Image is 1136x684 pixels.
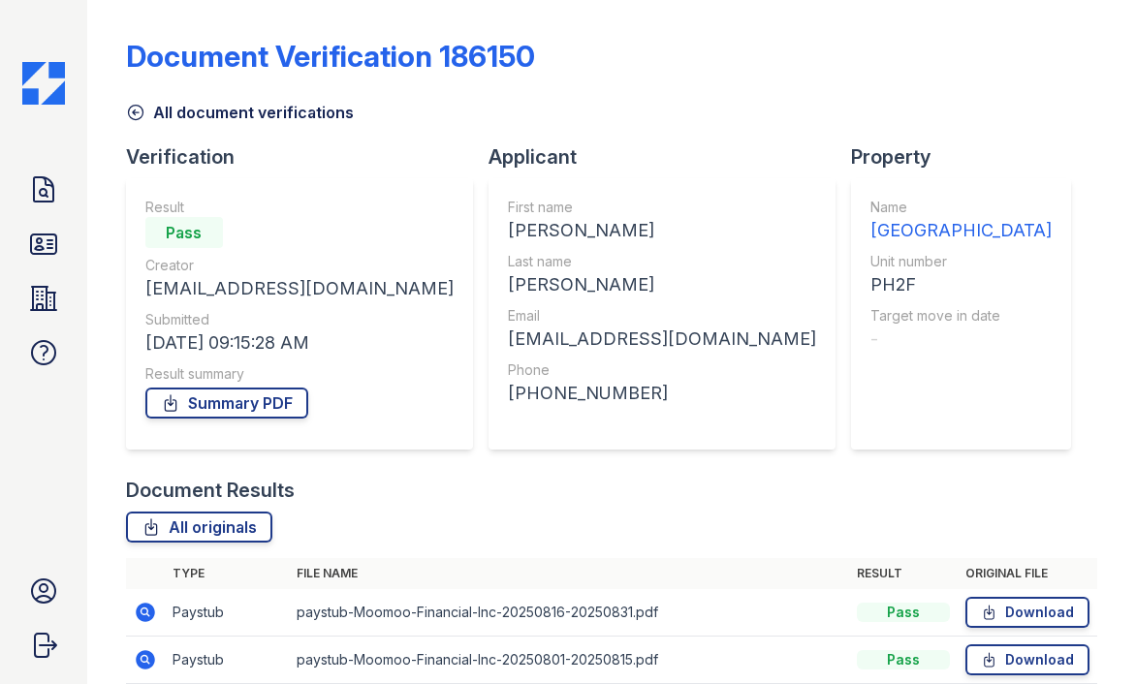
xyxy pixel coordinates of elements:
div: First name [508,198,816,217]
a: All originals [126,512,272,543]
div: Pass [857,603,950,622]
div: Document Verification 186150 [126,39,535,74]
div: Document Results [126,477,295,504]
div: Result summary [145,364,454,384]
div: Target move in date [870,306,1052,326]
div: Pass [857,650,950,669]
td: paystub-Moomoo-Financial-Inc-20250801-20250815.pdf [289,637,849,684]
div: Property [851,143,1087,171]
div: Last name [508,252,816,271]
div: PH2F [870,271,1052,298]
th: Type [165,558,289,589]
div: [PERSON_NAME] [508,217,816,244]
td: Paystub [165,589,289,637]
td: paystub-Moomoo-Financial-Inc-20250816-20250831.pdf [289,589,849,637]
div: Result [145,198,454,217]
div: Pass [145,217,223,248]
img: CE_Icon_Blue-c292c112584629df590d857e76928e9f676e5b41ef8f769ba2f05ee15b207248.png [22,62,65,105]
div: [EMAIL_ADDRESS][DOMAIN_NAME] [145,275,454,302]
div: Submitted [145,310,454,329]
div: [GEOGRAPHIC_DATA] [870,217,1052,244]
div: Creator [145,256,454,275]
a: Summary PDF [145,388,308,419]
div: Name [870,198,1052,217]
div: Email [508,306,816,326]
div: - [870,326,1052,353]
div: Verification [126,143,489,171]
div: Unit number [870,252,1052,271]
th: Original file [958,558,1097,589]
div: [PHONE_NUMBER] [508,380,816,407]
th: Result [849,558,958,589]
div: [EMAIL_ADDRESS][DOMAIN_NAME] [508,326,816,353]
div: [PERSON_NAME] [508,271,816,298]
div: [DATE] 09:15:28 AM [145,329,454,357]
td: Paystub [165,637,289,684]
div: Applicant [489,143,851,171]
a: Name [GEOGRAPHIC_DATA] [870,198,1052,244]
a: Download [965,597,1089,628]
a: Download [965,644,1089,675]
div: Phone [508,360,816,380]
th: File name [289,558,849,589]
a: All document verifications [126,101,354,124]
